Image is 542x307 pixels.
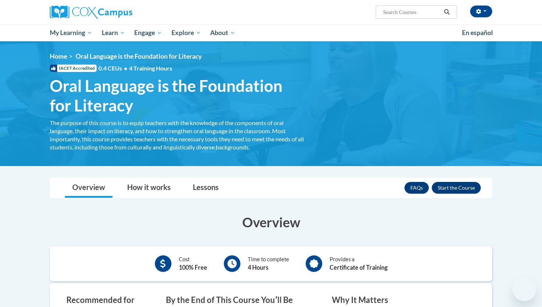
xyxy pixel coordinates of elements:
[50,6,190,19] a: Cox Campus
[432,182,481,194] button: Enroll
[124,65,127,72] span: •
[171,28,201,37] span: Explore
[102,28,125,37] span: Learn
[50,65,97,72] span: IACET Accredited
[167,24,206,41] a: Explore
[404,182,429,194] a: FAQs
[50,119,304,151] div: The purpose of this course is to equip teachers with the knowledge of the components of oral lang...
[50,28,92,37] span: My Learning
[179,255,207,272] div: Cost
[120,178,178,198] a: How it works
[210,28,235,37] span: About
[98,64,172,72] span: 0.4 CEUs
[185,178,226,198] a: Lessons
[50,52,67,60] a: Home
[382,8,441,17] input: Search Courses
[129,24,167,41] a: Engage
[39,24,503,41] div: Main menu
[462,29,493,37] span: En español
[330,264,388,271] b: Certificate of Training
[134,28,162,37] span: Engage
[470,6,492,17] button: Account Settings
[129,65,172,72] span: 4 Training Hours
[66,294,144,306] h3: Recommended for
[50,6,132,19] img: Cox Campus
[97,24,130,41] a: Learn
[50,213,492,231] h3: Overview
[50,76,304,115] span: Oral Language is the Foundation for Literacy
[76,52,202,60] span: Oral Language is the Foundation for Literacy
[441,8,452,17] button: Search
[330,255,388,272] div: Provides a
[65,178,112,198] a: Overview
[206,24,240,41] a: About
[248,264,268,271] b: 4 Hours
[457,25,498,41] a: En español
[179,264,207,271] b: 100% Free
[45,24,97,41] a: My Learning
[332,294,476,306] h3: Why It Matters
[513,277,536,301] iframe: Button to launch messaging window
[248,255,289,272] div: Time to complete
